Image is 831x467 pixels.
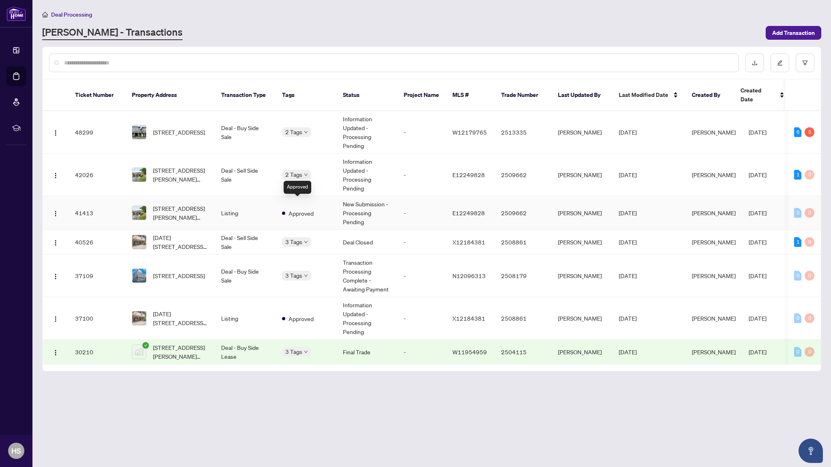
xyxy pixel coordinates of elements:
span: [DATE] [749,171,766,178]
span: [STREET_ADDRESS][PERSON_NAME][PERSON_NAME] [153,204,208,222]
span: Last Modified Date [619,90,668,99]
td: Information Updated - Processing Pending [336,154,397,196]
td: - [397,230,446,255]
span: E12249828 [452,171,485,178]
span: down [304,274,308,278]
img: thumbnail-img [132,269,146,283]
span: Approved [288,314,314,323]
span: [DATE][STREET_ADDRESS][DATE][PERSON_NAME] [153,233,208,251]
th: Ticket Number [69,79,125,111]
span: [PERSON_NAME] [692,129,736,136]
span: [PERSON_NAME] [692,348,736,356]
img: thumbnail-img [132,125,146,139]
span: [PERSON_NAME] [692,171,736,178]
span: 2 Tags [285,170,302,179]
td: Deal - Buy Side Sale [215,255,276,297]
th: Last Modified Date [612,79,685,111]
img: Logo [52,210,59,217]
span: Created Date [741,86,775,104]
td: 40526 [69,230,125,255]
button: Open asap [799,439,823,463]
td: Information Updated - Processing Pending [336,111,397,154]
span: E12249828 [452,209,485,216]
span: [STREET_ADDRESS] [153,128,205,137]
td: 2509662 [495,154,551,196]
div: 0 [794,208,801,218]
span: [DATE] [749,209,766,216]
div: 6 [794,127,801,137]
td: Listing [215,297,276,340]
span: [STREET_ADDRESS][PERSON_NAME][PERSON_NAME] [153,343,208,361]
img: thumbnail-img [132,168,146,182]
span: [DATE] [749,129,766,136]
td: Deal - Buy Side Lease [215,340,276,364]
th: Property Address [125,79,215,111]
span: Add Transaction [772,26,815,39]
span: [DATE] [749,272,766,279]
span: 2 Tags [285,127,302,137]
th: MLS # [446,79,495,111]
span: filter [802,60,808,66]
button: Logo [49,126,62,139]
td: [PERSON_NAME] [551,297,612,340]
button: Logo [49,345,62,358]
span: home [42,12,48,17]
td: [PERSON_NAME] [551,154,612,196]
div: 0 [805,347,814,357]
th: Project Name [397,79,446,111]
div: 0 [794,313,801,323]
img: thumbnail-img [132,345,146,359]
span: [DATE] [619,238,637,246]
span: HS [11,445,21,456]
img: thumbnail-img [132,206,146,220]
img: Logo [52,316,59,322]
td: [PERSON_NAME] [551,230,612,255]
span: [DATE] [619,171,637,178]
td: Listing [215,196,276,230]
img: Logo [52,130,59,136]
td: 48299 [69,111,125,154]
div: 0 [805,208,814,218]
span: down [304,350,308,354]
span: [PERSON_NAME] [692,209,736,216]
span: down [304,173,308,177]
span: down [304,130,308,134]
img: Logo [52,273,59,280]
span: W11954959 [452,348,487,356]
td: 42026 [69,154,125,196]
td: [PERSON_NAME] [551,255,612,297]
span: [DATE] [619,315,637,322]
img: Logo [52,349,59,356]
td: - [397,297,446,340]
td: - [397,196,446,230]
td: 2504115 [495,340,551,364]
div: 1 [794,237,801,247]
span: [PERSON_NAME] [692,238,736,246]
div: Approved [284,181,311,194]
div: 1 [794,170,801,180]
td: - [397,255,446,297]
td: - [397,111,446,154]
th: Trade Number [495,79,551,111]
td: Deal - Sell Side Sale [215,154,276,196]
th: Tags [276,79,336,111]
span: X12184381 [452,315,485,322]
div: 0 [805,170,814,180]
span: [DATE] [619,272,637,279]
td: 2508861 [495,230,551,255]
img: Logo [52,240,59,246]
button: Add Transaction [766,26,821,40]
span: [DATE] [619,348,637,356]
span: down [304,240,308,244]
td: 2513335 [495,111,551,154]
td: [PERSON_NAME] [551,111,612,154]
span: Deal Processing [51,11,92,18]
button: Logo [49,269,62,282]
th: Created By [685,79,734,111]
div: 5 [805,127,814,137]
button: edit [771,54,789,72]
th: Status [336,79,397,111]
span: 3 Tags [285,347,302,356]
span: [DATE][STREET_ADDRESS][DATE][PERSON_NAME] [153,309,208,327]
td: 30210 [69,340,125,364]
